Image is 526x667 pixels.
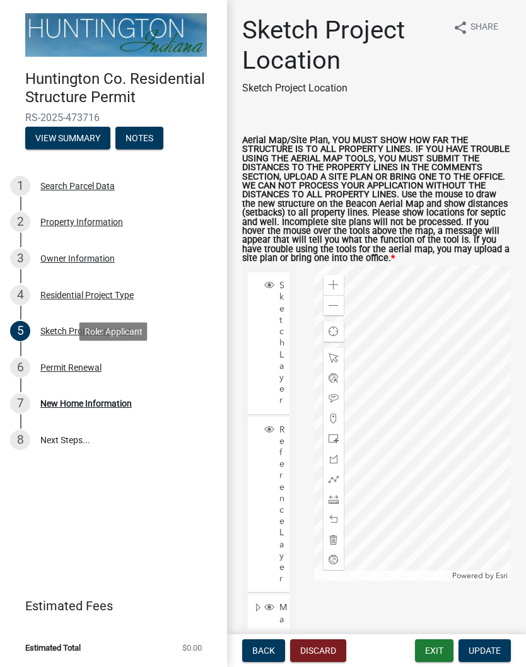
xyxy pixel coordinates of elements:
span: Share [470,20,498,35]
span: Estimated Total [25,644,81,652]
span: RS-2025-473716 [25,112,202,124]
button: Notes [115,127,163,149]
div: Powered by [449,571,511,581]
span: Back [252,646,275,656]
div: Zoom out [324,295,344,315]
div: 5 [10,321,30,341]
span: Reference Layer [276,424,288,585]
div: 1 [10,176,30,196]
div: New Home Information [40,399,132,408]
wm-modal-confirm: Summary [25,134,110,144]
div: 8 [10,430,30,450]
i: share [453,20,468,35]
div: Sketch Layer [262,280,288,406]
a: Esri [496,571,508,580]
div: Sketch Project Location [40,327,133,335]
li: Sketch Layer [248,272,289,414]
span: Expand [253,602,262,615]
div: Find my location [324,322,344,342]
div: Zoom in [324,275,344,295]
div: Permit Renewal [40,363,102,372]
button: Update [459,639,511,662]
a: Estimated Fees [10,593,207,618]
div: 7 [10,393,30,414]
button: Exit [415,639,453,662]
span: Update [469,646,501,656]
li: Reference Layer [248,417,289,593]
button: View Summary [25,127,110,149]
img: Huntington County, Indiana [25,13,207,57]
div: Search Parcel Data [40,182,115,190]
button: shareShare [443,15,508,40]
wm-modal-confirm: Notes [115,134,163,144]
div: Reference Layer [262,424,288,585]
div: Property Information [40,217,123,226]
div: Role: Applicant [79,322,148,340]
div: 4 [10,285,30,305]
label: Aerial Map/Site Plan, YOU MUST SHOW HOW FAR THE STRUCTURE IS TO ALL PROPERTY LINES. IF YOU HAVE T... [242,136,511,264]
div: 2 [10,212,30,232]
div: 6 [10,357,30,378]
h4: Huntington Co. Residential Structure Permit [25,70,217,107]
button: Discard [290,639,346,662]
div: Residential Project Type [40,291,134,299]
span: Sketch Layer [276,280,288,406]
h1: Sketch Project Location [242,15,443,76]
div: Owner Information [40,254,115,263]
p: Sketch Project Location [242,81,443,96]
div: 3 [10,248,30,269]
span: $0.00 [182,644,202,652]
button: Back [242,639,285,662]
